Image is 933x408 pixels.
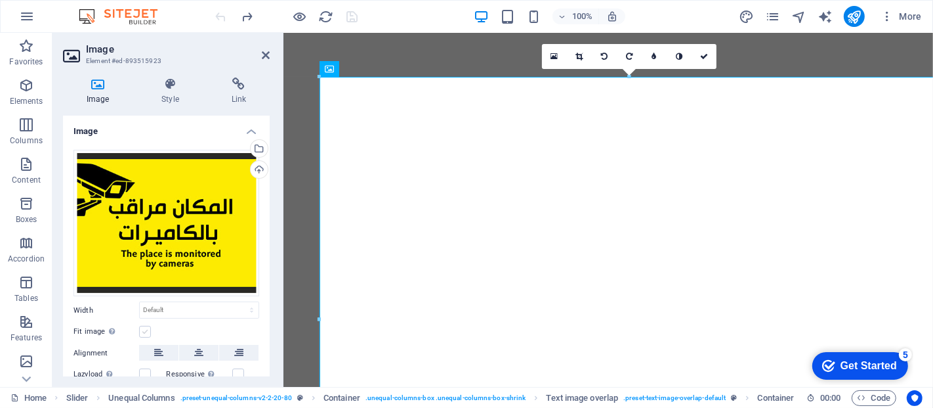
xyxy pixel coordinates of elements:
span: Code [858,390,890,406]
span: More [881,10,922,23]
i: This element is a customizable preset [297,394,303,401]
a: Rotate right 90° [617,44,642,69]
h6: 100% [572,9,593,24]
button: reload [318,9,334,24]
button: redo [239,9,255,24]
p: Content [12,175,41,185]
span: 00 00 [820,390,840,406]
div: 0eae52110328845.Y3JvcCwzMTcwLDI0ODAsMjA0LDA-7aLO7b-I32L0jk9UXBIxxA.jpg [73,150,259,297]
a: Rotate left 90° [592,44,617,69]
p: Elements [10,96,43,106]
h4: Link [208,78,270,105]
label: Responsive [167,367,232,382]
span: . preset-unequal-columns-v2-2-20-80 [180,390,292,406]
label: Lazyload [73,367,139,382]
button: design [739,9,755,24]
h4: Style [138,78,207,105]
span: Click to select. Double-click to edit [323,390,360,406]
span: Click to select. Double-click to edit [547,390,619,406]
button: Usercentrics [907,390,923,406]
button: Code [852,390,896,406]
img: Editor Logo [75,9,174,24]
a: Greyscale [667,44,692,69]
div: Get Started [39,14,95,26]
span: Click to select. Double-click to edit [108,390,175,406]
button: text_generator [818,9,833,24]
i: AI Writer [818,9,833,24]
span: : [829,393,831,403]
i: Redo: Duplicate elements (Ctrl+Y, ⌘+Y) [240,9,255,24]
span: . preset-text-image-overlap-default [623,390,726,406]
p: Boxes [16,214,37,225]
i: On resize automatically adjust zoom level to fit chosen device. [606,11,618,22]
a: Confirm ( Ctrl ⏎ ) [692,44,716,69]
button: publish [844,6,865,27]
i: Publish [846,9,861,24]
div: 5 [97,3,110,16]
p: Columns [10,135,43,146]
label: Fit image [73,324,139,340]
a: Blur [642,44,667,69]
button: 100% [552,9,599,24]
i: Navigator [791,9,806,24]
i: This element is a customizable preset [731,394,737,401]
button: pages [765,9,781,24]
p: Features [10,332,42,343]
p: Tables [14,293,38,304]
h6: Session time [806,390,841,406]
p: Favorites [9,57,43,67]
button: More [875,6,927,27]
a: Select files from the file manager, stock photos, or upload file(s) [542,44,567,69]
label: Alignment [73,346,139,361]
button: navigator [791,9,807,24]
a: Crop mode [567,44,592,69]
a: Click to cancel selection. Double-click to open Pages [10,390,47,406]
i: Pages (Ctrl+Alt+S) [765,9,780,24]
h4: Image [63,78,138,105]
p: Accordion [8,254,45,264]
label: Width [73,307,139,314]
h2: Image [86,43,270,55]
span: Click to select. Double-click to edit [66,390,89,406]
i: Design (Ctrl+Alt+Y) [739,9,754,24]
div: Get Started 5 items remaining, 0% complete [10,7,106,34]
button: Click here to leave preview mode and continue editing [292,9,308,24]
h3: Element #ed-893515923 [86,55,243,67]
h4: Image [63,116,270,139]
span: Click to select. Double-click to edit [758,390,795,406]
span: . unequal-columns-box .unequal-columns-box-shrink [365,390,526,406]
